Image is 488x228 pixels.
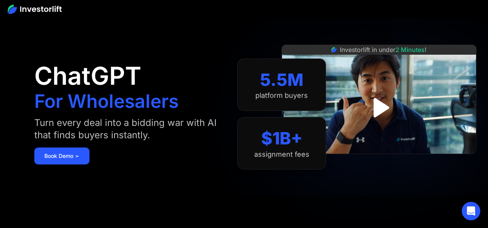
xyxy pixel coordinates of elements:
[254,150,309,159] div: assignment fees
[34,117,222,141] div: Turn every deal into a bidding war with AI that finds buyers instantly.
[34,64,141,88] h1: ChatGPT
[260,70,304,90] div: 5.5M
[462,202,480,220] div: Open Intercom Messenger
[321,158,437,167] iframe: Customer reviews powered by Trustpilot
[340,45,427,54] div: Investorlift in under !
[261,128,302,149] div: $1B+
[34,92,179,111] h1: For Wholesalers
[362,91,396,125] a: open lightbox
[255,91,308,100] div: platform buyers
[34,148,89,164] a: Book Demo ➢
[395,46,425,54] span: 2 Minutes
